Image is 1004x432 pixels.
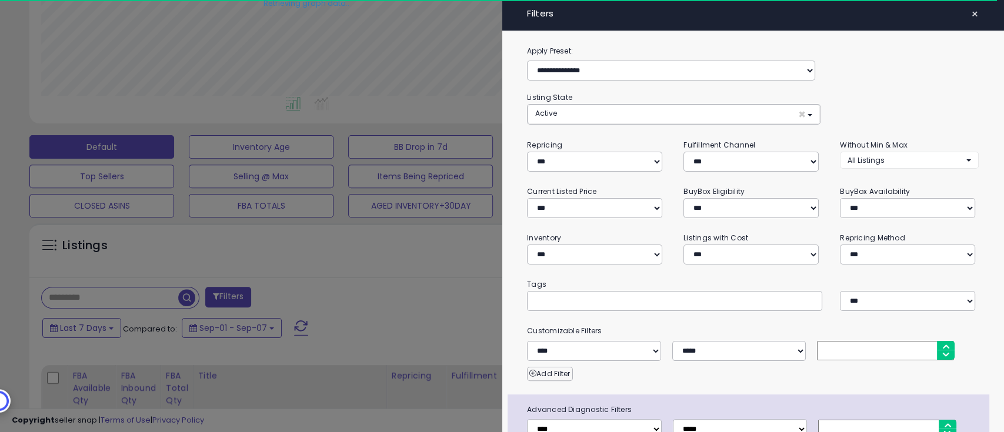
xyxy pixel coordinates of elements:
[527,186,596,196] small: Current Listed Price
[518,324,988,337] small: Customizable Filters
[683,186,745,196] small: BuyBox Eligibility
[527,9,979,19] h4: Filters
[683,140,755,150] small: Fulfillment Channel
[535,108,557,118] span: Active
[527,233,561,243] small: Inventory
[840,186,910,196] small: BuyBox Availability
[527,367,572,381] button: Add Filter
[840,152,979,169] button: All Listings
[971,6,979,22] span: ×
[528,105,820,124] button: Active ×
[840,233,905,243] small: Repricing Method
[518,45,988,58] label: Apply Preset:
[683,233,748,243] small: Listings with Cost
[527,140,562,150] small: Repricing
[798,108,805,120] span: ×
[848,155,885,165] span: All Listings
[518,278,988,291] small: Tags
[840,140,908,150] small: Without Min & Max
[518,403,989,416] span: Advanced Diagnostic Filters
[966,6,983,22] button: ×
